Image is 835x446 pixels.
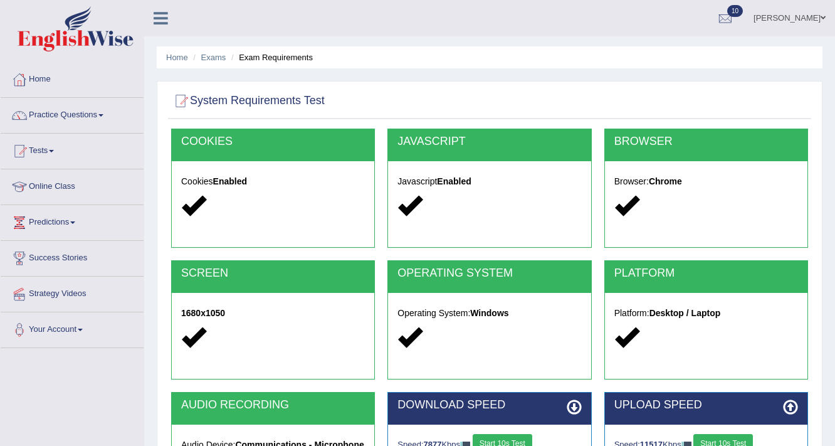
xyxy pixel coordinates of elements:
[1,312,144,344] a: Your Account
[171,92,325,110] h2: System Requirements Test
[649,176,682,186] strong: Chrome
[201,53,226,62] a: Exams
[397,309,581,318] h5: Operating System:
[397,135,581,148] h2: JAVASCRIPT
[649,308,721,318] strong: Desktop / Laptop
[437,176,471,186] strong: Enabled
[1,169,144,201] a: Online Class
[614,177,798,186] h5: Browser:
[213,176,247,186] strong: Enabled
[181,135,365,148] h2: COOKIES
[470,308,508,318] strong: Windows
[181,308,225,318] strong: 1680x1050
[397,177,581,186] h5: Javascript
[1,98,144,129] a: Practice Questions
[228,51,313,63] li: Exam Requirements
[1,62,144,93] a: Home
[181,267,365,280] h2: SCREEN
[614,135,798,148] h2: BROWSER
[397,267,581,280] h2: OPERATING SYSTEM
[1,241,144,272] a: Success Stories
[181,399,365,411] h2: AUDIO RECORDING
[614,309,798,318] h5: Platform:
[614,399,798,411] h2: UPLOAD SPEED
[397,399,581,411] h2: DOWNLOAD SPEED
[614,267,798,280] h2: PLATFORM
[1,277,144,308] a: Strategy Videos
[1,134,144,165] a: Tests
[727,5,743,17] span: 10
[1,205,144,236] a: Predictions
[181,177,365,186] h5: Cookies
[166,53,188,62] a: Home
